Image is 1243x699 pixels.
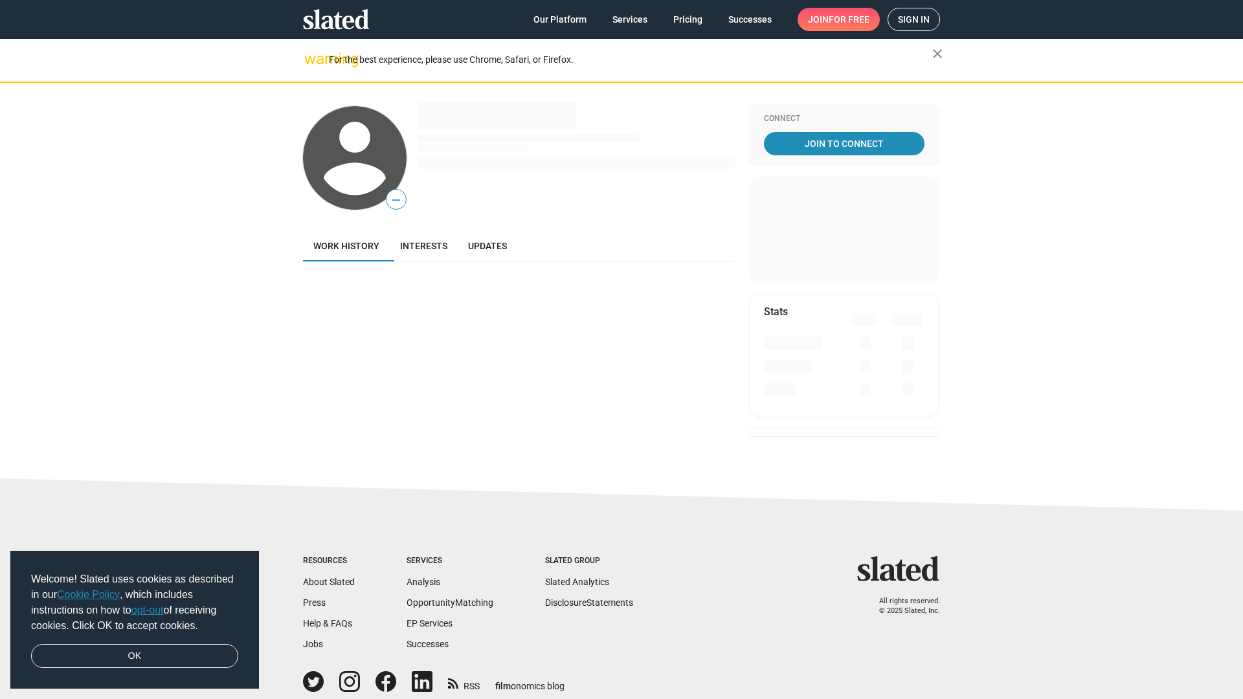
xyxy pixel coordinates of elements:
[545,597,633,608] a: DisclosureStatements
[673,8,702,31] span: Pricing
[386,192,406,208] span: —
[767,132,922,155] span: Join To Connect
[31,644,238,669] a: dismiss cookie message
[718,8,782,31] a: Successes
[57,589,120,600] a: Cookie Policy
[329,51,932,69] div: For the best experience, please use Chrome, Safari, or Firefox.
[303,230,390,261] a: Work history
[545,577,609,587] a: Slated Analytics
[303,639,323,649] a: Jobs
[764,305,788,318] mat-card-title: Stats
[407,556,493,566] div: Services
[888,8,940,31] a: Sign in
[612,8,647,31] span: Services
[545,556,633,566] div: Slated Group
[303,597,326,608] a: Press
[764,132,924,155] a: Join To Connect
[303,618,352,628] a: Help & FAQs
[468,241,507,251] span: Updates
[866,597,940,616] p: All rights reserved. © 2025 Slated, Inc.
[303,577,355,587] a: About Slated
[523,8,597,31] a: Our Platform
[407,577,440,587] a: Analysis
[898,8,930,30] span: Sign in
[407,618,453,628] a: EP Services
[407,639,449,649] a: Successes
[495,681,511,691] span: film
[829,8,869,31] span: for free
[798,8,880,31] a: Joinfor free
[533,8,587,31] span: Our Platform
[930,46,945,61] mat-icon: close
[448,672,480,693] a: RSS
[808,8,869,31] span: Join
[313,241,379,251] span: Work history
[495,670,565,693] a: filmonomics blog
[728,8,772,31] span: Successes
[304,51,320,67] mat-icon: warning
[303,556,355,566] div: Resources
[131,605,164,616] a: opt-out
[31,571,238,634] span: Welcome! Slated uses cookies as described in our , which includes instructions on how to of recei...
[10,551,259,689] div: cookieconsent
[663,8,713,31] a: Pricing
[764,114,924,124] div: Connect
[407,597,493,608] a: OpportunityMatching
[458,230,517,261] a: Updates
[390,230,458,261] a: Interests
[400,241,447,251] span: Interests
[602,8,658,31] a: Services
